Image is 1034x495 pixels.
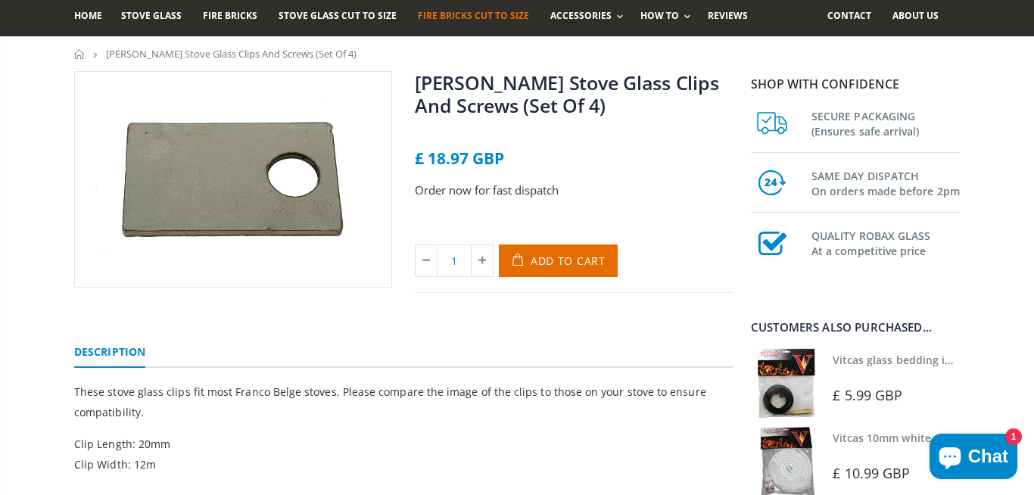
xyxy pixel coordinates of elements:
p: Clip Length: 20mm Clip Width: 12m [74,434,733,475]
span: [PERSON_NAME] Stove Glass Clips And Screws (Set Of 4) [106,47,357,61]
span: £ 5.99 GBP [833,386,902,404]
a: Description [74,338,145,368]
img: glass-clip-for-franco-belge-stoves_800x_crop_center.webp [75,72,391,287]
p: Shop with confidence [751,75,960,93]
span: About us [892,9,939,22]
span: Stove Glass [121,9,182,22]
span: £ 10.99 GBP [833,464,910,482]
span: Fire Bricks Cut To Size [418,9,529,22]
button: Add to Cart [499,244,618,277]
span: Contact [827,9,871,22]
p: These stove glass clips fit most Franco Belge stoves. Please compare the image of the clips to th... [74,381,733,422]
span: Stove Glass Cut To Size [279,9,396,22]
span: Fire Bricks [203,9,257,22]
span: Reviews [708,9,748,22]
span: Accessories [550,9,612,22]
div: Customers also purchased... [751,322,960,333]
p: Order now for fast dispatch [415,182,733,199]
h3: SAME DAY DISPATCH On orders made before 2pm [811,166,960,199]
h3: SECURE PACKAGING (Ensures safe arrival) [811,106,960,139]
span: How To [640,9,679,22]
a: Home [74,49,86,59]
inbox-online-store-chat: Shopify online store chat [925,434,1022,483]
span: £ 18.97 GBP [415,148,504,169]
a: [PERSON_NAME] Stove Glass Clips And Screws (Set Of 4) [415,70,718,118]
img: Vitcas stove glass bedding in tape [751,348,821,419]
h3: QUALITY ROBAX GLASS At a competitive price [811,226,960,259]
span: Home [74,9,102,22]
span: Add to Cart [531,254,606,268]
